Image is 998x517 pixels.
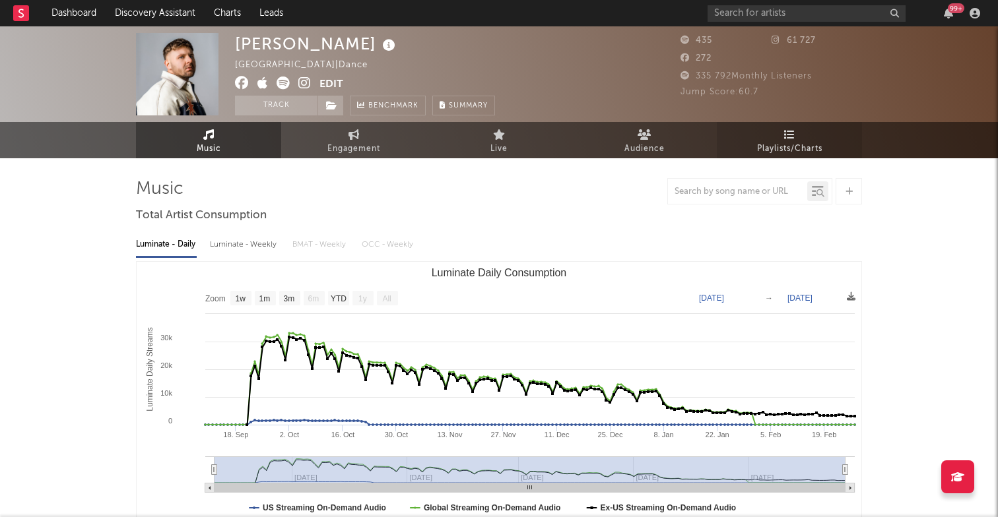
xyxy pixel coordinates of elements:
span: Benchmark [368,98,418,114]
text: All [382,294,391,303]
text: 18. Sep [223,431,248,439]
text: 22. Jan [706,431,729,439]
text: Global Streaming On-Demand Audio [424,503,561,512]
text: Zoom [205,294,226,303]
span: Live [490,141,508,157]
text: 6m [308,294,319,303]
text: 13. Nov [437,431,462,439]
text: Luminate Daily Streams [145,327,154,411]
span: 435 [681,36,712,45]
text: 25. Dec [598,431,623,439]
a: Live [426,122,572,158]
text: 8. Jan [654,431,674,439]
text: 0 [168,417,172,425]
span: 61 727 [772,36,816,45]
text: 1m [259,294,271,303]
button: Edit [319,76,343,93]
input: Search by song name or URL [668,187,807,197]
button: Track [235,96,317,115]
span: Audience [624,141,665,157]
a: Audience [572,122,717,158]
span: Music [197,141,221,157]
text: Ex-US Streaming On-Demand Audio [601,503,737,512]
text: 1w [236,294,246,303]
div: [PERSON_NAME] [235,33,399,55]
text: 27. Nov [491,431,516,439]
text: 10k [160,389,172,397]
text: 1y [358,294,367,303]
input: Search for artists [708,5,906,22]
span: 335 792 Monthly Listeners [681,72,812,80]
button: Summary [432,96,495,115]
text: Luminate Daily Consumption [432,267,567,278]
text: 3m [284,294,295,303]
text: [DATE] [787,293,813,303]
text: [DATE] [699,293,724,303]
text: 16. Oct [331,431,354,439]
div: 99 + [948,3,964,13]
text: 11. Dec [545,431,570,439]
div: [GEOGRAPHIC_DATA] | Dance [235,57,383,73]
text: 20k [160,361,172,369]
text: 5. Feb [760,431,781,439]
text: 30. Oct [385,431,408,439]
a: Playlists/Charts [717,122,862,158]
text: YTD [331,294,347,303]
button: 99+ [944,8,953,18]
a: Music [136,122,281,158]
a: Engagement [281,122,426,158]
span: Jump Score: 60.7 [681,88,758,96]
span: Playlists/Charts [757,141,822,157]
a: Benchmark [350,96,426,115]
span: Total Artist Consumption [136,208,267,224]
text: 2. Oct [280,431,299,439]
span: Engagement [327,141,380,157]
text: → [765,293,773,303]
div: Luminate - Daily [136,233,197,256]
text: 19. Feb [812,431,836,439]
text: US Streaming On-Demand Audio [263,503,386,512]
span: Summary [449,102,488,109]
span: 272 [681,54,712,63]
text: 30k [160,334,172,342]
div: Luminate - Weekly [210,233,279,256]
